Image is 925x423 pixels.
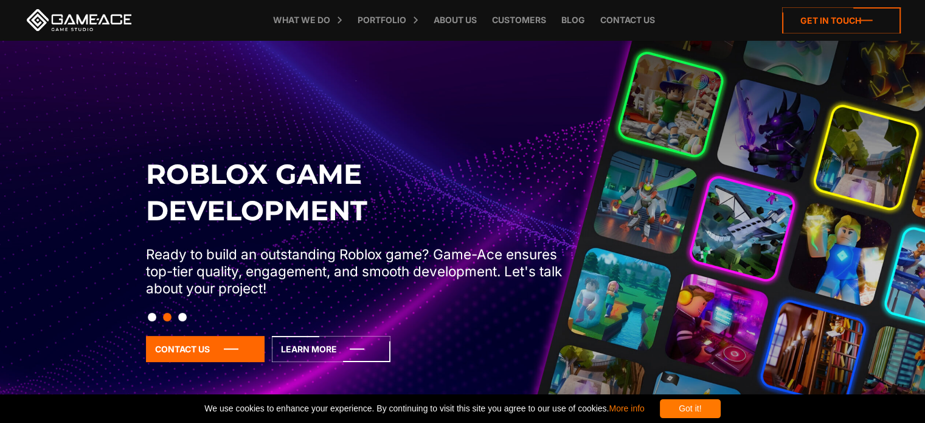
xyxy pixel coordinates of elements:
a: Contact Us [146,336,265,362]
a: Get in touch [782,7,901,33]
a: Learn More [272,336,390,362]
button: Slide 2 [163,307,171,327]
h2: Roblox Game Development [146,156,570,229]
span: We use cookies to enhance your experience. By continuing to visit this site you agree to our use ... [204,399,644,418]
button: Slide 3 [178,307,187,327]
p: Ready to build an outstanding Roblox game? Game-Ace ensures top-tier quality, engagement, and smo... [146,246,570,297]
div: Got it! [660,399,721,418]
button: Slide 1 [148,307,156,327]
a: More info [609,404,644,413]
